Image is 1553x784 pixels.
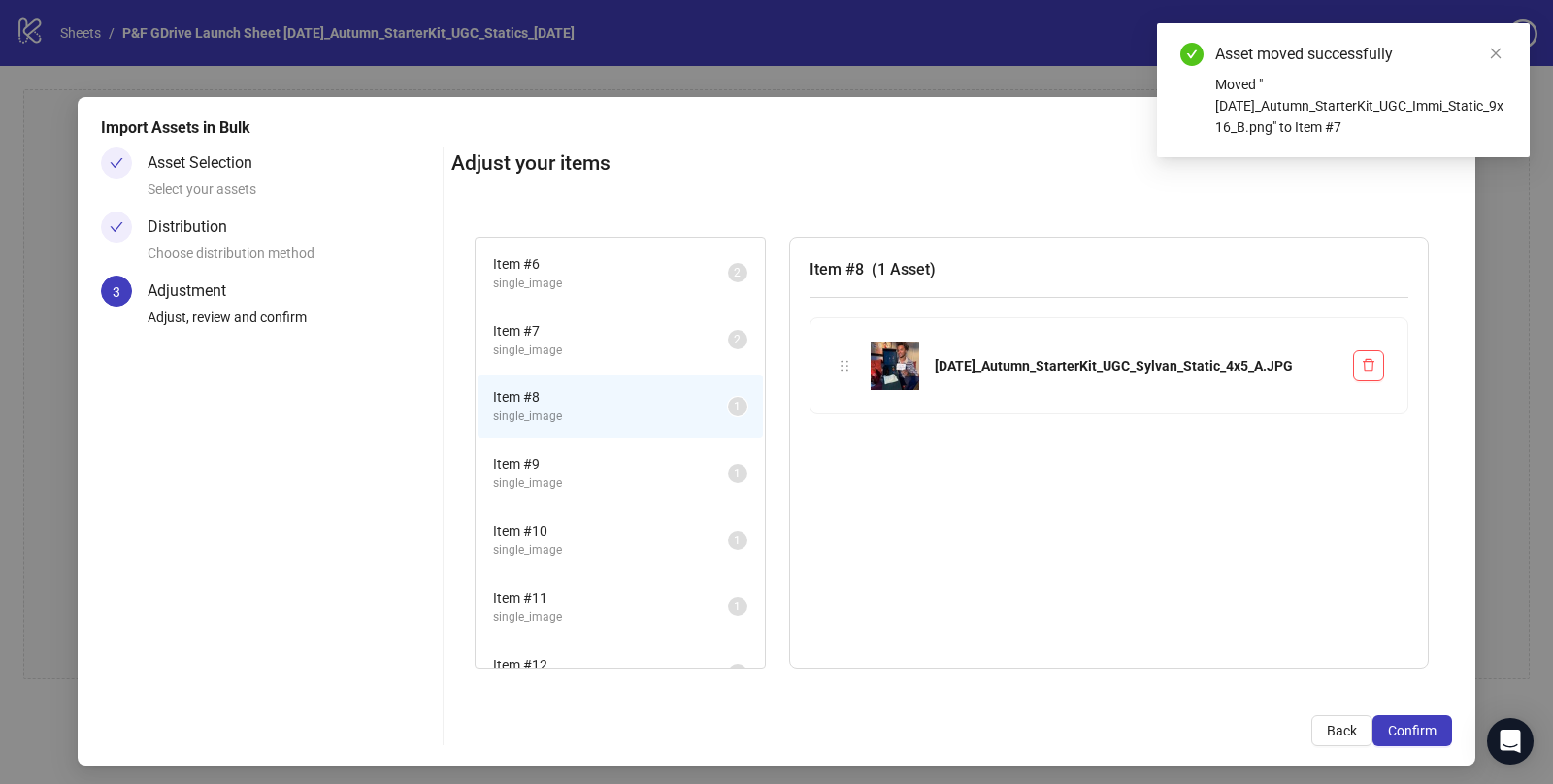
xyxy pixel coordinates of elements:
[838,359,851,373] span: holder
[1372,715,1452,746] button: Confirm
[493,474,728,493] span: single_image
[1311,715,1372,746] button: Back
[728,330,747,349] sup: 2
[871,342,919,390] img: Sept25_Autumn_StarterKit_UGC_Sylvan_Static_4x5_A.JPG
[728,531,747,550] sup: 1
[493,608,728,627] span: single_image
[1180,43,1204,66] span: check-circle
[728,597,747,616] sup: 1
[493,541,728,560] span: single_image
[728,263,747,282] sup: 2
[493,275,728,293] span: single_image
[1215,74,1506,138] div: Moved "[DATE]_Autumn_StarterKit_UGC_Immi_Static_9x16_B.png" to Item #7
[734,400,741,413] span: 1
[872,260,936,278] span: ( 1 Asset )
[148,243,435,276] div: Choose distribution method
[148,307,435,340] div: Adjust, review and confirm
[110,156,123,170] span: check
[734,467,741,480] span: 1
[1353,350,1384,381] button: Delete
[493,386,728,408] span: Item # 8
[148,179,435,212] div: Select your assets
[493,654,728,675] span: Item # 12
[728,397,747,416] sup: 1
[493,587,728,608] span: Item # 11
[1362,358,1375,372] span: delete
[110,220,123,234] span: check
[148,212,243,243] div: Distribution
[734,534,741,547] span: 1
[1215,43,1506,66] div: Asset moved successfully
[1388,723,1437,738] span: Confirm
[728,664,747,683] sup: 1
[148,276,242,307] div: Adjustment
[1327,723,1357,738] span: Back
[451,147,1452,180] h2: Adjust your items
[1489,47,1503,60] span: close
[734,333,741,346] span: 2
[728,464,747,483] sup: 1
[734,600,741,613] span: 1
[493,320,728,342] span: Item # 7
[734,667,741,680] span: 1
[148,147,268,179] div: Asset Selection
[1487,718,1534,765] div: Open Intercom Messenger
[493,453,728,474] span: Item # 9
[101,116,1452,140] div: Import Assets in Bulk
[113,284,120,300] span: 3
[1485,43,1506,64] a: Close
[834,355,855,376] div: holder
[810,257,1408,281] h3: Item # 8
[734,266,741,279] span: 2
[493,520,728,541] span: Item # 10
[493,253,728,275] span: Item # 6
[493,342,728,360] span: single_image
[935,355,1338,376] div: [DATE]_Autumn_StarterKit_UGC_Sylvan_Static_4x5_A.JPG
[493,408,728,426] span: single_image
